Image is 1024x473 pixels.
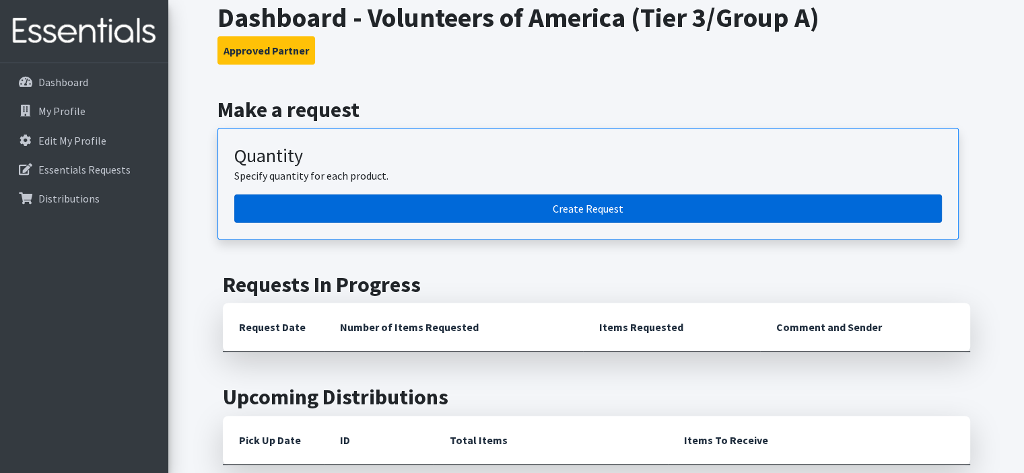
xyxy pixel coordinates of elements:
th: Number of Items Requested [324,303,584,352]
p: Distributions [38,192,100,205]
h2: Make a request [217,97,975,122]
a: Create a request by quantity [234,194,942,223]
th: Comment and Sender [760,303,969,352]
th: Pick Up Date [223,416,324,465]
a: Edit My Profile [5,127,163,154]
p: My Profile [38,104,86,118]
p: Dashboard [38,75,88,89]
a: Distributions [5,185,163,212]
h2: Upcoming Distributions [223,384,970,410]
th: Items Requested [583,303,760,352]
th: Request Date [223,303,324,352]
p: Essentials Requests [38,163,131,176]
button: Approved Partner [217,36,315,65]
th: Total Items [434,416,668,465]
a: Essentials Requests [5,156,163,183]
p: Edit My Profile [38,134,106,147]
th: Items To Receive [668,416,970,465]
h3: Quantity [234,145,942,168]
p: Specify quantity for each product. [234,168,942,184]
th: ID [324,416,434,465]
img: HumanEssentials [5,9,163,54]
h2: Requests In Progress [223,272,970,297]
a: Dashboard [5,69,163,96]
a: My Profile [5,98,163,124]
h1: Dashboard - Volunteers of America (Tier 3/Group A) [217,1,975,34]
